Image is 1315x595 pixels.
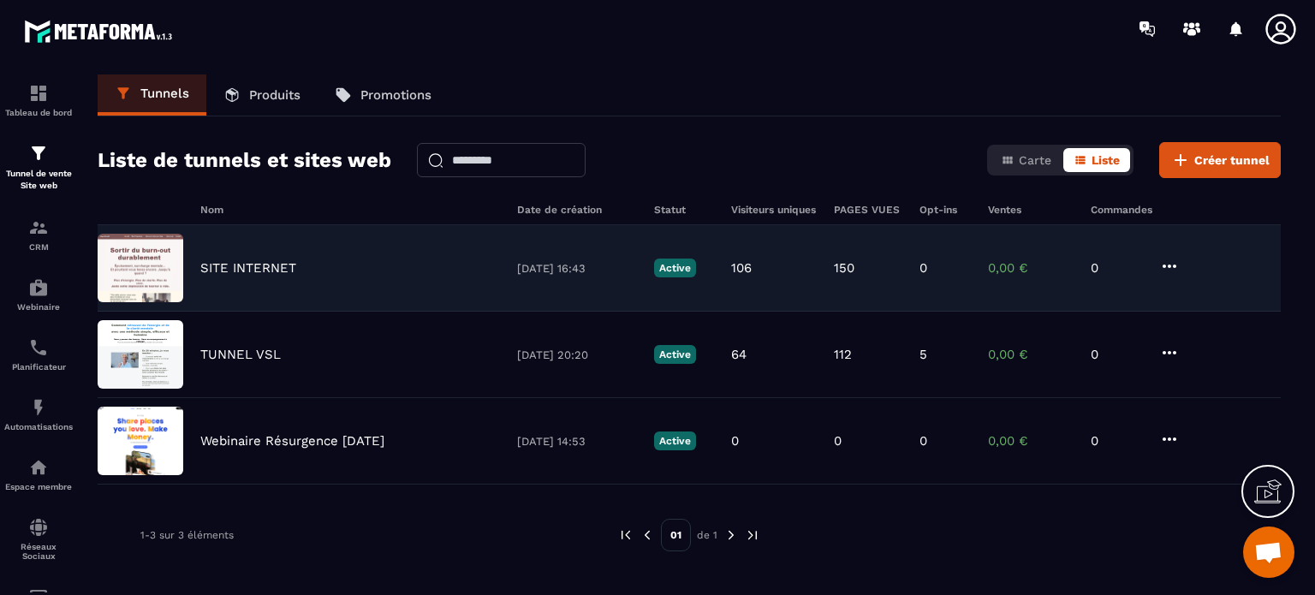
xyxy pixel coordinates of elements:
[919,204,971,216] h6: Opt-ins
[28,337,49,358] img: scheduler
[1159,142,1281,178] button: Créer tunnel
[1091,347,1142,362] p: 0
[517,262,637,275] p: [DATE] 16:43
[200,260,296,276] p: SITE INTERNET
[4,324,73,384] a: schedulerschedulerPlanificateur
[4,205,73,265] a: formationformationCRM
[98,143,391,177] h2: Liste de tunnels et sites web
[4,265,73,324] a: automationsautomationsWebinaire
[517,435,637,448] p: [DATE] 14:53
[98,320,183,389] img: image
[661,519,691,551] p: 01
[4,130,73,205] a: formationformationTunnel de vente Site web
[4,542,73,561] p: Réseaux Sociaux
[98,74,206,116] a: Tunnels
[28,517,49,538] img: social-network
[731,204,817,216] h6: Visiteurs uniques
[28,397,49,418] img: automations
[517,348,637,361] p: [DATE] 20:20
[731,347,747,362] p: 64
[988,260,1074,276] p: 0,00 €
[98,407,183,475] img: image
[697,528,717,542] p: de 1
[654,204,714,216] h6: Statut
[640,527,655,543] img: prev
[1091,204,1152,216] h6: Commandes
[4,422,73,431] p: Automatisations
[98,234,183,302] img: image
[28,457,49,478] img: automations
[200,204,500,216] h6: Nom
[28,143,49,164] img: formation
[1019,153,1051,167] span: Carte
[4,70,73,130] a: formationformationTableau de bord
[834,204,902,216] h6: PAGES VUES
[28,277,49,298] img: automations
[834,433,842,449] p: 0
[1063,148,1130,172] button: Liste
[200,347,281,362] p: TUNNEL VSL
[249,87,300,103] p: Produits
[28,83,49,104] img: formation
[517,204,637,216] h6: Date de création
[4,108,73,117] p: Tableau de bord
[991,148,1062,172] button: Carte
[988,204,1074,216] h6: Ventes
[28,217,49,238] img: formation
[919,433,927,449] p: 0
[24,15,178,47] img: logo
[1091,260,1142,276] p: 0
[4,168,73,192] p: Tunnel de vente Site web
[723,527,739,543] img: next
[745,527,760,543] img: next
[200,433,384,449] p: Webinaire Résurgence [DATE]
[919,347,927,362] p: 5
[654,259,696,277] p: Active
[1092,153,1120,167] span: Liste
[654,345,696,364] p: Active
[4,444,73,504] a: automationsautomationsEspace membre
[140,86,189,101] p: Tunnels
[731,260,752,276] p: 106
[919,260,927,276] p: 0
[4,504,73,574] a: social-networksocial-networkRéseaux Sociaux
[360,87,431,103] p: Promotions
[4,302,73,312] p: Webinaire
[206,74,318,116] a: Produits
[1194,152,1270,169] span: Créer tunnel
[4,242,73,252] p: CRM
[988,347,1074,362] p: 0,00 €
[834,347,852,362] p: 112
[4,362,73,372] p: Planificateur
[4,482,73,491] p: Espace membre
[618,527,634,543] img: prev
[988,433,1074,449] p: 0,00 €
[140,529,234,541] p: 1-3 sur 3 éléments
[1091,433,1142,449] p: 0
[654,431,696,450] p: Active
[834,260,854,276] p: 150
[1243,527,1294,578] div: Ouvrir le chat
[731,433,739,449] p: 0
[4,384,73,444] a: automationsautomationsAutomatisations
[318,74,449,116] a: Promotions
